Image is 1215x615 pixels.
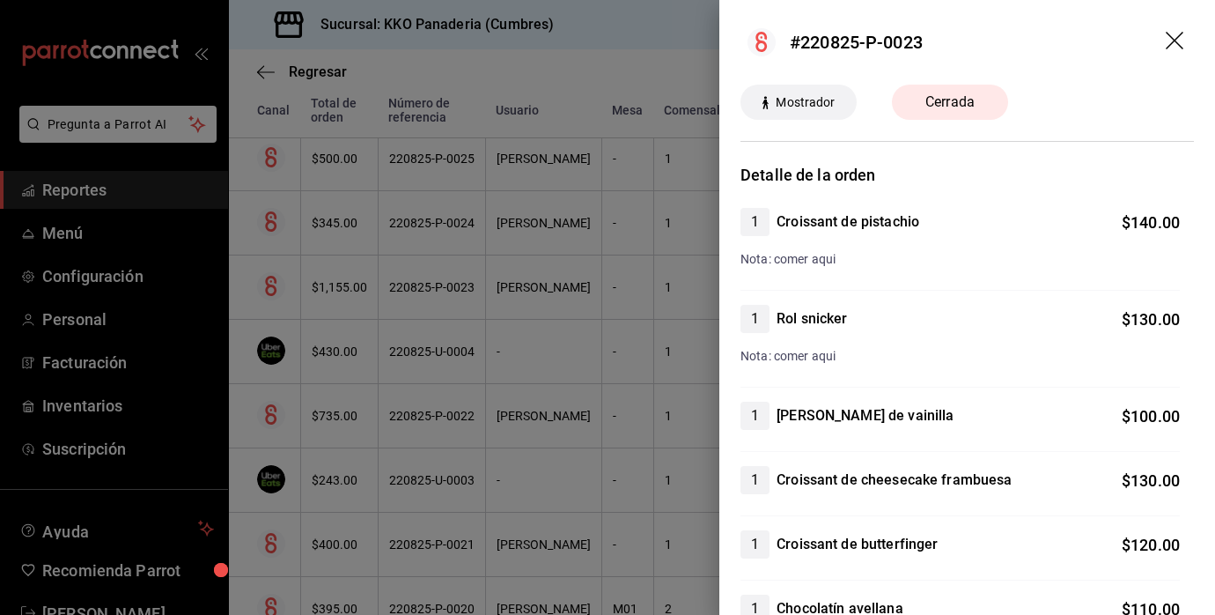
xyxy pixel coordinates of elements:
[1122,407,1180,426] span: $ 100.00
[777,470,1012,491] h4: Croissant de cheesecake frambuesa
[777,308,847,330] h4: Rol snicker
[777,534,938,555] h4: Croissant de butterfinger
[740,349,836,363] span: Nota: comer aqui
[777,211,919,233] h4: Croissant de pistachio
[740,470,769,491] span: 1
[790,29,923,56] div: #220825-P-0023
[740,252,836,266] span: Nota: comer aqui
[740,405,769,426] span: 1
[769,93,842,112] span: Mostrador
[740,534,769,555] span: 1
[915,92,985,113] span: Cerrada
[1166,32,1187,53] button: drag
[1122,471,1180,490] span: $ 130.00
[1122,213,1180,232] span: $ 140.00
[740,163,1194,187] h3: Detalle de la orden
[740,308,769,330] span: 1
[1122,310,1180,329] span: $ 130.00
[777,405,954,426] h4: [PERSON_NAME] de vainilla
[740,211,769,233] span: 1
[1122,536,1180,554] span: $ 120.00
